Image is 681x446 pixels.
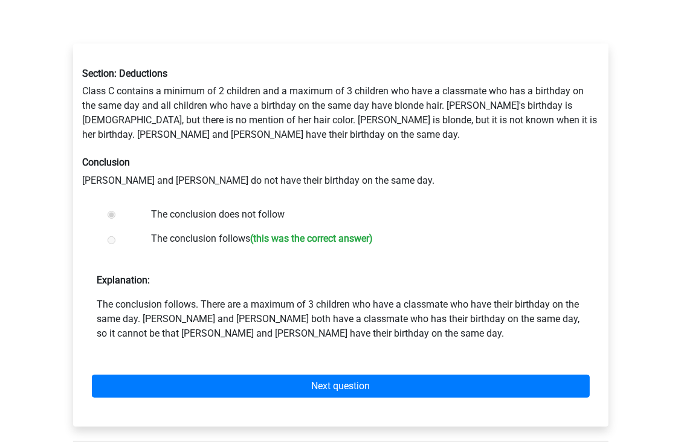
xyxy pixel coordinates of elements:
[151,231,569,249] label: The conclusion follows
[97,297,584,341] p: The conclusion follows. There are a maximum of 3 children who have a classmate who have their bir...
[97,274,150,286] strong: Explanation:
[92,375,590,398] a: Next question
[83,157,599,168] h6: Conclusion
[74,58,608,197] div: Class C contains a minimum of 2 children and a maximum of 3 children who have a classmate who has...
[83,68,599,79] h6: Section: Deductions
[250,233,373,244] h6: (this was the correct answer)
[151,207,569,222] label: The conclusion does not follow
